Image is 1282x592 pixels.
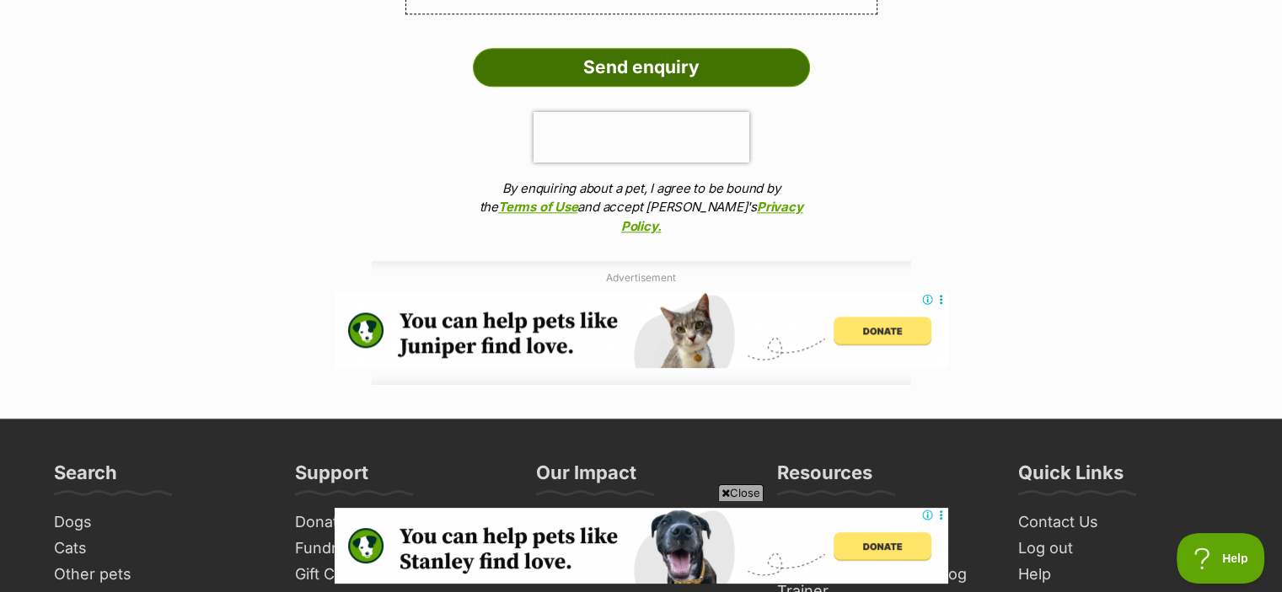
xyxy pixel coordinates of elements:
[536,461,636,494] h3: Our Impact
[718,484,764,501] span: Close
[335,508,948,584] iframe: Advertisement
[288,509,512,536] a: Donate
[54,461,117,494] h3: Search
[47,509,271,536] a: Dogs
[295,461,368,494] h3: Support
[621,199,803,234] a: Privacy Policy.
[47,536,271,562] a: Cats
[1177,533,1265,584] iframe: Help Scout Beacon - Open
[498,199,577,215] a: Terms of Use
[473,179,810,237] p: By enquiring about a pet, I agree to be bound by the and accept [PERSON_NAME]'s
[335,292,948,368] iframe: Advertisement
[288,562,512,588] a: Gift Cards
[534,112,749,163] iframe: reCAPTCHA
[1011,562,1236,588] a: Help
[777,461,872,494] h3: Resources
[1011,536,1236,562] a: Log out
[372,261,911,385] div: Advertisement
[473,48,810,87] input: Send enquiry
[288,536,512,562] a: Fundraise
[1018,461,1124,494] h3: Quick Links
[47,562,271,588] a: Other pets
[1011,509,1236,536] a: Contact Us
